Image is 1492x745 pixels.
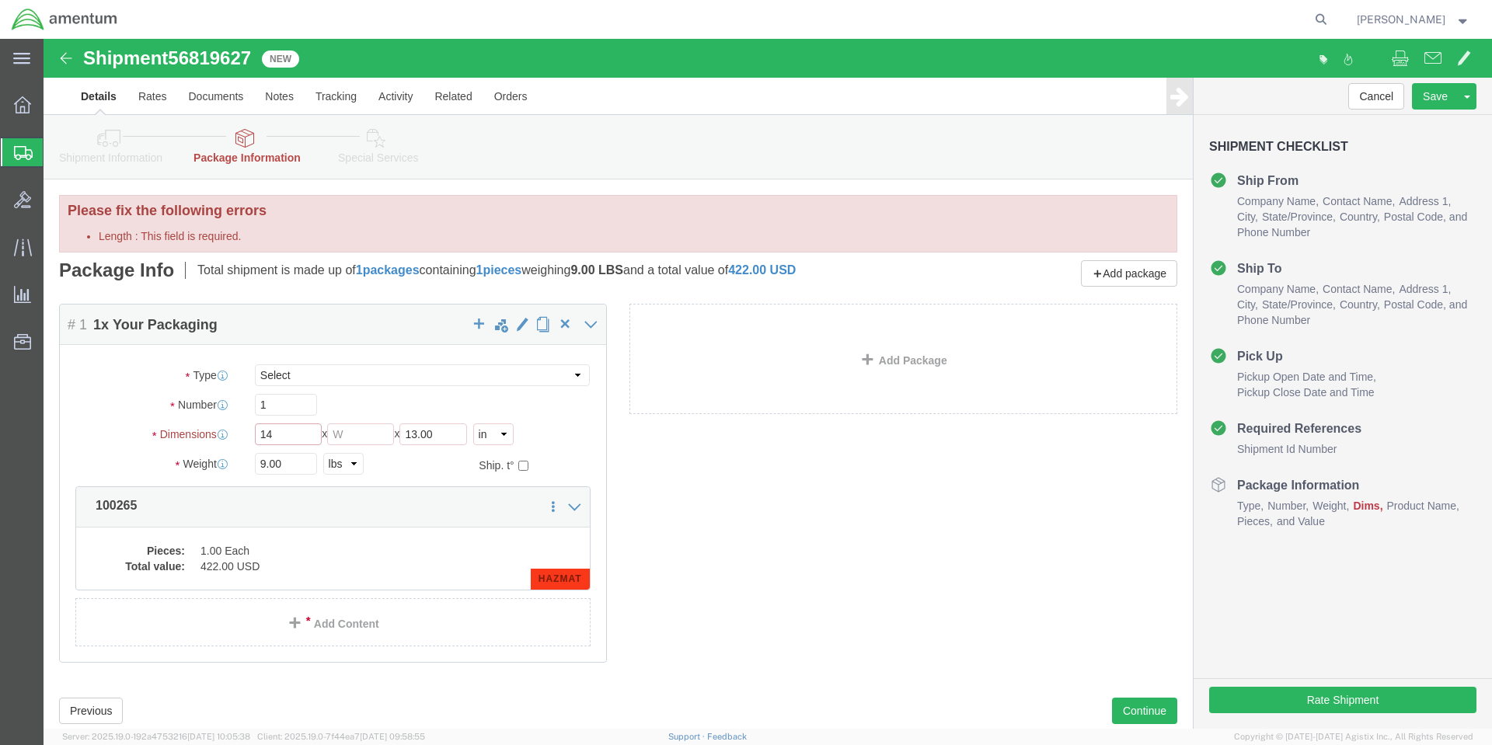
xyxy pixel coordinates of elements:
span: Copyright © [DATE]-[DATE] Agistix Inc., All Rights Reserved [1234,730,1473,743]
span: [DATE] 10:05:38 [187,732,250,741]
a: Feedback [707,732,747,741]
img: logo [11,8,118,31]
iframe: FS Legacy Container [44,39,1492,729]
a: Support [668,732,707,741]
span: [DATE] 09:58:55 [360,732,425,741]
span: Client: 2025.19.0-7f44ea7 [257,732,425,741]
span: Server: 2025.19.0-192a4753216 [62,732,250,741]
span: Steven Sanchez [1357,11,1445,28]
button: [PERSON_NAME] [1356,10,1471,29]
